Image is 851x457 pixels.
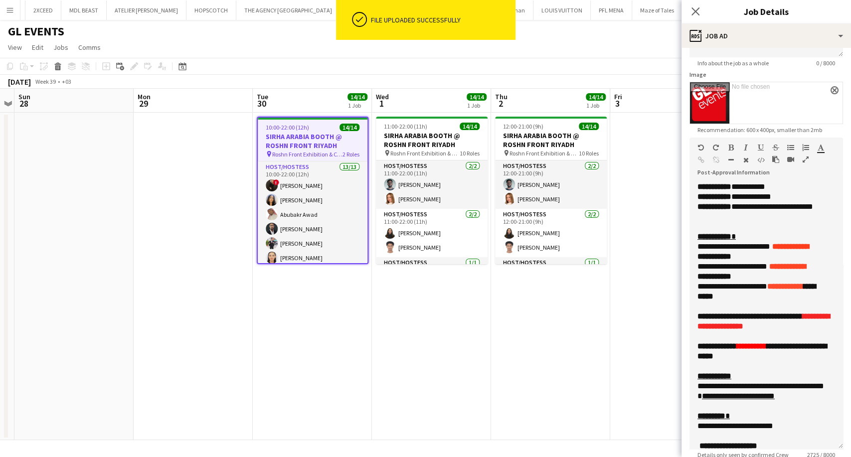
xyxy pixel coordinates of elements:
span: 10:00-22:00 (12h) [266,124,309,131]
span: Tue [257,92,268,101]
h3: Job Details [681,5,851,18]
app-job-card: 10:00-22:00 (12h)14/14SIRHA ARABIA BOOTH @ ROSHN FRONT RIYADH Roshn Front Exhibition & Conference... [257,117,368,264]
span: Info about the job as a whole [689,59,777,67]
app-card-role: Host/Hostess2/211:00-22:00 (11h)[PERSON_NAME][PERSON_NAME] [376,160,488,209]
app-card-role: Host/Hostess2/212:00-21:00 (9h)[PERSON_NAME][PERSON_NAME] [495,160,607,209]
button: Bold [727,144,734,152]
span: Thu [495,92,508,101]
span: 14/14 [340,124,359,131]
button: Insert video [787,155,794,163]
div: File uploaded successfully [371,15,511,24]
app-card-role: Host/Hostess13/1310:00-22:00 (12h)![PERSON_NAME][PERSON_NAME]Abubakr Awad[PERSON_NAME][PERSON_NAM... [258,161,367,369]
button: Paste as plain text [772,155,779,163]
button: Undo [697,144,704,152]
span: 1 [374,98,389,109]
button: MDL BEAST [61,0,107,20]
span: 3 [613,98,622,109]
span: 14/14 [467,93,487,101]
span: Edit [32,43,43,52]
h3: SIRHA ARABIA BOOTH @ ROSHN FRONT RIYADH [376,131,488,149]
span: Roshn Front Exhibition & Conference Center - [GEOGRAPHIC_DATA] [390,150,460,157]
button: Text Color [817,144,824,152]
a: Comms [74,41,105,54]
button: Clear Formatting [742,156,749,164]
button: Fullscreen [802,155,809,163]
span: 10 Roles [460,150,480,157]
span: Sun [18,92,30,101]
div: 1 Job [586,102,605,109]
div: 1 Job [348,102,367,109]
button: 2XCEED [25,0,61,20]
div: +03 [62,78,71,85]
button: HOPSCOTCH [186,0,236,20]
span: ! [273,179,279,185]
button: HTML Code [757,156,764,164]
span: 12:00-21:00 (9h) [503,123,543,130]
div: [DATE] [8,77,31,87]
button: Redo [712,144,719,152]
button: ATELIER [PERSON_NAME] [107,0,186,20]
h3: SIRHA ARABIA BOOTH @ ROSHN FRONT RIYADH [495,131,607,149]
button: LOUIS VUITTON [533,0,591,20]
h1: GL EVENTS [8,24,64,39]
app-card-role: Host/Hostess1/1 [495,257,607,291]
button: Unordered List [787,144,794,152]
span: Week 39 [33,78,58,85]
span: 14/14 [460,123,480,130]
span: Comms [78,43,101,52]
span: Recommendation: 600 x 400px, smaller than 2mb [689,126,830,134]
span: 28 [17,98,30,109]
span: Roshn Front Exhibition & Conference Center - [GEOGRAPHIC_DATA] [272,151,342,158]
button: Strikethrough [772,144,779,152]
span: Fri [614,92,622,101]
a: View [4,41,26,54]
span: Jobs [53,43,68,52]
span: 14/14 [347,93,367,101]
div: 1 Job [467,102,486,109]
span: 2 [494,98,508,109]
span: 2 Roles [342,151,359,158]
button: Ordered List [802,144,809,152]
button: THE AGENCY [GEOGRAPHIC_DATA] [236,0,340,20]
span: 14/14 [579,123,599,130]
span: 10 Roles [579,150,599,157]
span: Roshn Front Exhibition & Conference Center - [GEOGRAPHIC_DATA] [510,150,579,157]
app-job-card: 12:00-21:00 (9h)14/14SIRHA ARABIA BOOTH @ ROSHN FRONT RIYADH Roshn Front Exhibition & Conference ... [495,117,607,264]
span: 30 [255,98,268,109]
div: Job Ad [681,24,851,48]
app-card-role: Host/Hostess2/211:00-22:00 (11h)[PERSON_NAME][PERSON_NAME] [376,209,488,257]
button: Maze of Tales [632,0,682,20]
span: Wed [376,92,389,101]
app-job-card: 11:00-22:00 (11h)14/14SIRHA ARABIA BOOTH @ ROSHN FRONT RIYADH Roshn Front Exhibition & Conference... [376,117,488,264]
button: Horizontal Line [727,156,734,164]
a: Jobs [49,41,72,54]
a: Edit [28,41,47,54]
span: 14/14 [586,93,606,101]
button: Italic [742,144,749,152]
button: Underline [757,144,764,152]
span: 29 [136,98,151,109]
span: 11:00-22:00 (11h) [384,123,427,130]
span: Mon [138,92,151,101]
span: 0 / 8000 [808,59,843,67]
button: PFL MENA [591,0,632,20]
h3: SIRHA ARABIA BOOTH @ ROSHN FRONT RIYADH [258,132,367,150]
app-card-role: Host/Hostess2/212:00-21:00 (9h)[PERSON_NAME][PERSON_NAME] [495,209,607,257]
app-card-role: Host/Hostess1/1 [376,257,488,291]
span: View [8,43,22,52]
